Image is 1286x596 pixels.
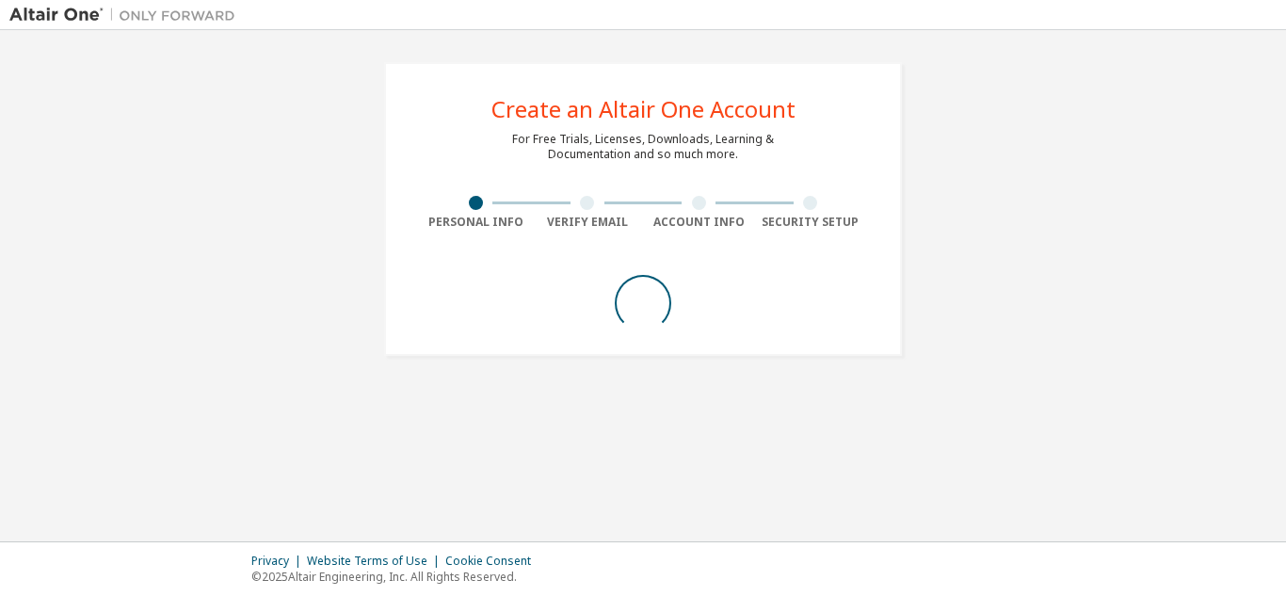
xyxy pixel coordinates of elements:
[643,215,755,230] div: Account Info
[251,554,307,569] div: Privacy
[512,132,774,162] div: For Free Trials, Licenses, Downloads, Learning & Documentation and so much more.
[251,569,542,585] p: © 2025 Altair Engineering, Inc. All Rights Reserved.
[9,6,245,24] img: Altair One
[532,215,644,230] div: Verify Email
[755,215,867,230] div: Security Setup
[307,554,445,569] div: Website Terms of Use
[445,554,542,569] div: Cookie Consent
[420,215,532,230] div: Personal Info
[491,98,796,121] div: Create an Altair One Account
